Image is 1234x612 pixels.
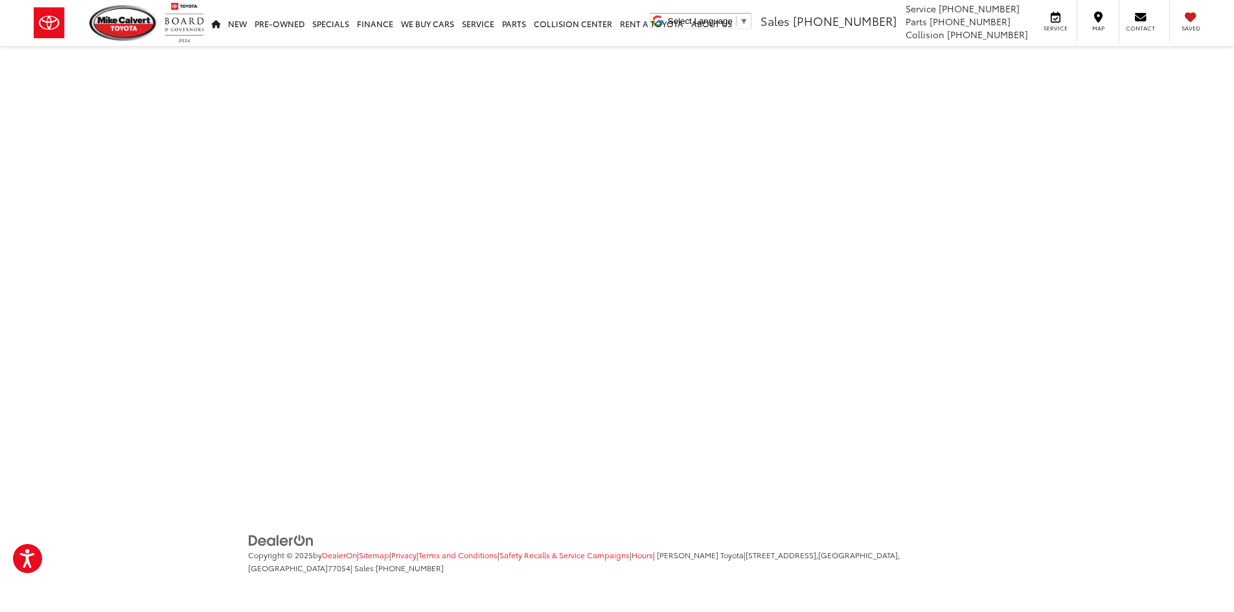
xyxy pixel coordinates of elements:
[89,5,158,41] img: Mike Calvert Toyota
[740,16,748,26] span: ▼
[1041,24,1070,32] span: Service
[350,562,444,573] span: | Sales:
[653,549,744,560] span: | [PERSON_NAME] Toyota
[760,12,790,29] span: Sales
[818,549,900,560] span: [GEOGRAPHIC_DATA],
[1084,24,1112,32] span: Map
[746,549,818,560] span: [STREET_ADDRESS],
[939,2,1020,15] span: [PHONE_NUMBER]
[248,562,328,573] span: [GEOGRAPHIC_DATA]
[328,562,350,573] span: 77054
[906,2,936,15] span: Service
[906,15,927,28] span: Parts
[376,562,444,573] span: [PHONE_NUMBER]
[947,28,1028,41] span: [PHONE_NUMBER]
[930,15,1011,28] span: [PHONE_NUMBER]
[906,28,944,41] span: Collision
[1176,24,1205,32] span: Saved
[1126,24,1155,32] span: Contact
[793,12,897,29] span: [PHONE_NUMBER]
[736,16,737,26] span: ​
